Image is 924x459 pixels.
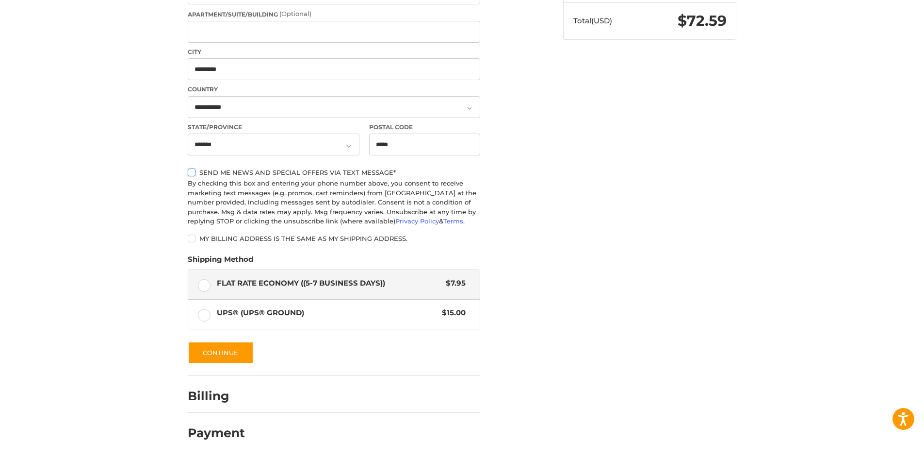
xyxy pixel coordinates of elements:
[188,425,245,441] h2: Payment
[188,179,480,226] div: By checking this box and entering your phone number above, you consent to receive marketing text ...
[217,278,441,289] span: Flat Rate Economy ((5-7 Business Days))
[188,9,480,19] label: Apartment/Suite/Building
[188,123,359,132] label: State/Province
[188,254,253,270] legend: Shipping Method
[188,341,254,364] button: Continue
[573,16,612,25] span: Total (USD)
[188,48,480,56] label: City
[188,235,480,242] label: My billing address is the same as my shipping address.
[443,217,463,225] a: Terms
[437,307,466,319] span: $15.00
[188,169,480,176] label: Send me news and special offers via text message*
[395,217,439,225] a: Privacy Policy
[188,389,244,404] h2: Billing
[369,123,481,132] label: Postal Code
[441,278,466,289] span: $7.95
[217,307,438,319] span: UPS® (UPS® Ground)
[279,10,311,17] small: (Optional)
[188,85,480,94] label: Country
[678,12,727,30] span: $72.59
